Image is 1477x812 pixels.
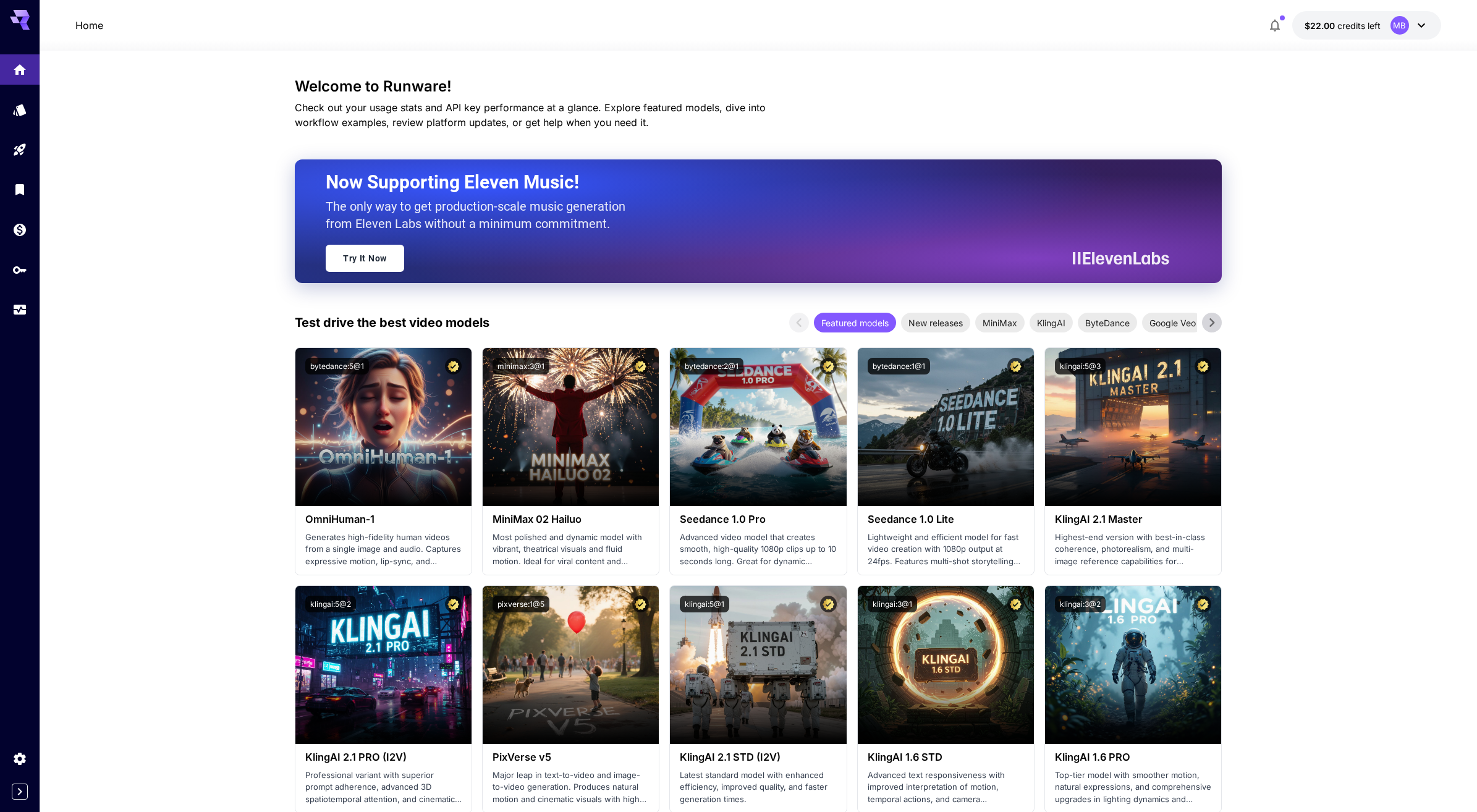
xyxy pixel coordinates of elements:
button: Expand sidebar [12,784,28,800]
div: Home [12,58,27,74]
button: Certified Model – Vetted for best performance and includes a commercial license. [1195,596,1211,612]
button: klingai:5@1 [680,596,729,612]
h3: KlingAI 2.1 STD (I2V) [680,751,836,763]
div: MB [1390,16,1409,35]
p: Professional variant with superior prompt adherence, advanced 3D spatiotemporal attention, and ci... [305,769,462,806]
h3: KlingAI 1.6 STD [868,751,1024,763]
span: KlingAI [1030,316,1073,329]
p: Advanced video model that creates smooth, high-quality 1080p clips up to 10 seconds long. Great f... [680,531,836,568]
div: $22.00 [1305,19,1381,32]
img: alt [858,348,1034,506]
h3: KlingAI 2.1 Master [1055,514,1211,525]
button: Certified Model – Vetted for best performance and includes a commercial license. [445,596,462,612]
button: $22.00MB [1292,11,1441,40]
img: alt [483,586,659,744]
span: Featured models [814,316,896,329]
div: New releases [901,313,970,332]
span: Google Veo [1142,316,1203,329]
span: Check out your usage stats and API key performance at a glance. Explore featured models, dive int... [295,101,766,129]
p: Most polished and dynamic model with vibrant, theatrical visuals and fluid motion. Ideal for vira... [493,531,649,568]
div: API Keys [12,262,27,277]
a: Home [75,18,103,33]
div: Google Veo [1142,313,1203,332]
button: Certified Model – Vetted for best performance and includes a commercial license. [445,358,462,374]
button: bytedance:5@1 [305,358,369,374]
button: Certified Model – Vetted for best performance and includes a commercial license. [1195,358,1211,374]
div: Usage [12,302,27,318]
img: alt [1045,348,1221,506]
h3: PixVerse v5 [493,751,649,763]
img: alt [858,586,1034,744]
img: alt [670,348,846,506]
div: ByteDance [1078,313,1137,332]
p: Advanced text responsiveness with improved interpretation of motion, temporal actions, and camera... [868,769,1024,806]
div: Playground [12,142,27,158]
button: bytedance:2@1 [680,358,743,374]
nav: breadcrumb [75,18,103,33]
span: ByteDance [1078,316,1137,329]
button: klingai:5@2 [305,596,356,612]
img: alt [1045,586,1221,744]
img: alt [670,586,846,744]
a: Try It Now [326,245,404,272]
button: Certified Model – Vetted for best performance and includes a commercial license. [1007,358,1024,374]
img: alt [295,348,472,506]
button: Certified Model – Vetted for best performance and includes a commercial license. [820,596,837,612]
div: KlingAI [1030,313,1073,332]
div: Library [12,182,27,197]
span: MiniMax [975,316,1025,329]
h3: MiniMax 02 Hailuo [493,514,649,525]
p: Generates high-fidelity human videos from a single image and audio. Captures expressive motion, l... [305,531,462,568]
p: Top-tier model with smoother motion, natural expressions, and comprehensive upgrades in lighting ... [1055,769,1211,806]
button: minimax:3@1 [493,358,549,374]
h2: Now Supporting Eleven Music! [326,171,1160,194]
p: Latest standard model with enhanced efficiency, improved quality, and faster generation times. [680,769,836,806]
button: klingai:5@3 [1055,358,1106,374]
span: credits left [1337,20,1381,31]
img: alt [483,348,659,506]
div: MiniMax [975,313,1025,332]
p: Highest-end version with best-in-class coherence, photorealism, and multi-image reference capabil... [1055,531,1211,568]
button: Certified Model – Vetted for best performance and includes a commercial license. [1007,596,1024,612]
div: Models [12,102,27,117]
button: klingai:3@1 [868,596,917,612]
div: Wallet [12,222,27,237]
span: $22.00 [1305,20,1337,31]
h3: OmniHuman‑1 [305,514,462,525]
button: Certified Model – Vetted for best performance and includes a commercial license. [632,358,649,374]
p: Major leap in text-to-video and image-to-video generation. Produces natural motion and cinematic ... [493,769,649,806]
img: alt [295,586,472,744]
button: bytedance:1@1 [868,358,930,374]
span: New releases [901,316,970,329]
h3: Welcome to Runware! [295,78,1222,95]
p: Test drive the best video models [295,313,489,332]
button: Certified Model – Vetted for best performance and includes a commercial license. [632,596,649,612]
button: pixverse:1@5 [493,596,549,612]
h3: Seedance 1.0 Lite [868,514,1024,525]
h3: Seedance 1.0 Pro [680,514,836,525]
button: Certified Model – Vetted for best performance and includes a commercial license. [820,358,837,374]
p: The only way to get production-scale music generation from Eleven Labs without a minimum commitment. [326,198,635,232]
div: Settings [12,751,27,766]
button: klingai:3@2 [1055,596,1106,612]
p: Lightweight and efficient model for fast video creation with 1080p output at 24fps. Features mult... [868,531,1024,568]
h3: KlingAI 1.6 PRO [1055,751,1211,763]
div: Featured models [814,313,896,332]
h3: KlingAI 2.1 PRO (I2V) [305,751,462,763]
